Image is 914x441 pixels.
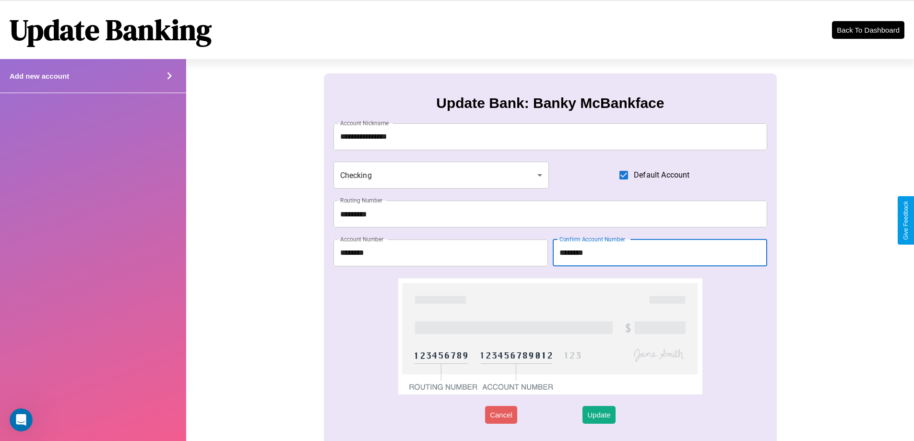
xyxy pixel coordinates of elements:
label: Routing Number [340,196,382,204]
label: Confirm Account Number [559,235,625,243]
h3: Update Bank: Banky McBankface [436,95,664,111]
label: Account Nickname [340,119,389,127]
button: Back To Dashboard [832,21,904,39]
label: Account Number [340,235,383,243]
h4: Add new account [10,72,69,80]
iframe: Intercom live chat [10,408,33,431]
h1: Update Banking [10,10,212,49]
button: Update [582,406,615,424]
span: Default Account [634,169,689,181]
div: Checking [333,162,549,189]
img: check [398,278,702,394]
button: Cancel [485,406,517,424]
div: Give Feedback [902,201,909,240]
